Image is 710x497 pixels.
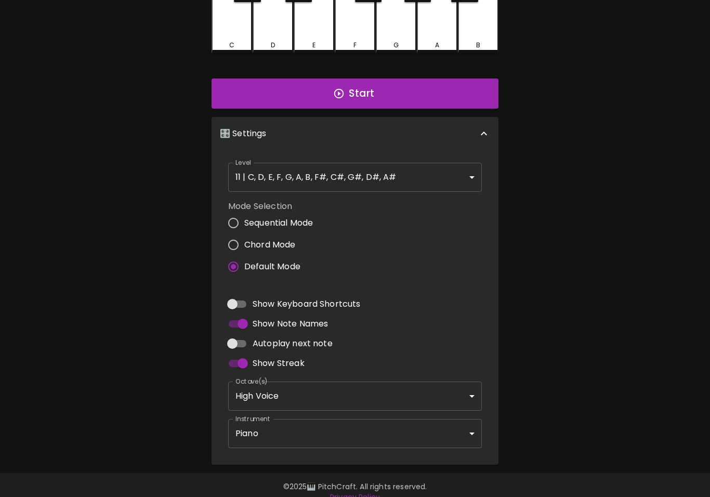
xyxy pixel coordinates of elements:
[228,382,482,411] div: High Voice
[235,414,270,423] label: Instrument
[393,41,399,50] div: G
[212,79,498,109] button: Start
[253,337,333,350] span: Autoplay next note
[228,419,482,448] div: Piano
[229,41,234,50] div: C
[253,357,305,370] span: Show Streak
[235,158,252,167] label: Level
[56,481,654,492] p: © 2025 🎹 PitchCraft. All rights reserved.
[244,239,296,251] span: Chord Mode
[235,377,268,386] label: Octave(s)
[435,41,439,50] div: A
[228,200,321,212] label: Mode Selection
[353,41,357,50] div: F
[253,318,328,330] span: Show Note Names
[312,41,315,50] div: E
[244,217,313,229] span: Sequential Mode
[476,41,480,50] div: B
[244,260,300,273] span: Default Mode
[220,127,267,140] p: 🎛️ Settings
[271,41,275,50] div: D
[253,298,360,310] span: Show Keyboard Shortcuts
[228,163,482,192] div: 11 | C, D, E, F, G, A, B, F#, C#, G#, D#, A#
[212,117,498,150] div: 🎛️ Settings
